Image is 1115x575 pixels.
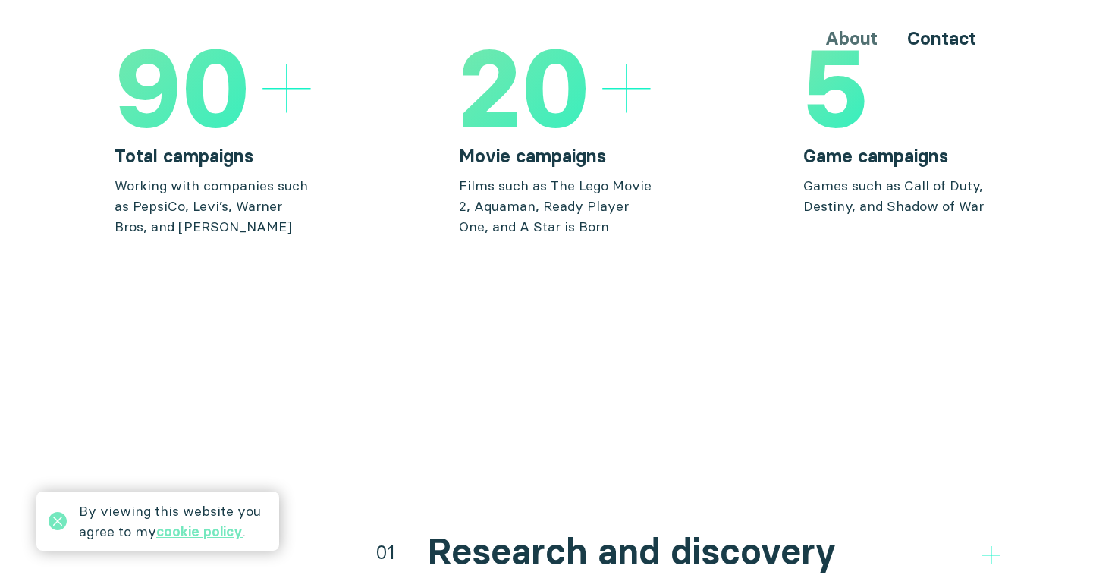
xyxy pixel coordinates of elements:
div: 01 [375,539,395,566]
h5: 90 [115,34,250,143]
div: By viewing this website you agree to my . [79,501,267,542]
a: Contact [907,27,976,49]
a: cookie policy [156,523,243,540]
h5: 20 [459,34,590,143]
h3: Total campaigns [115,143,312,169]
p: Games such as Call of Duty, Destiny, and Shadow of War [803,175,1000,216]
p: Working with companies such as PepsiCo, Levi’s, Warner Bros, and [PERSON_NAME] [115,175,312,237]
h2: Research and discovery [427,530,836,574]
h3: Game campaigns [803,143,1000,169]
h3: Movie campaigns [459,143,656,169]
h5: 5 [803,34,868,143]
p: Films such as The Lego Movie 2, Aquaman, Ready Player One, and A Star is Born [459,175,656,237]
